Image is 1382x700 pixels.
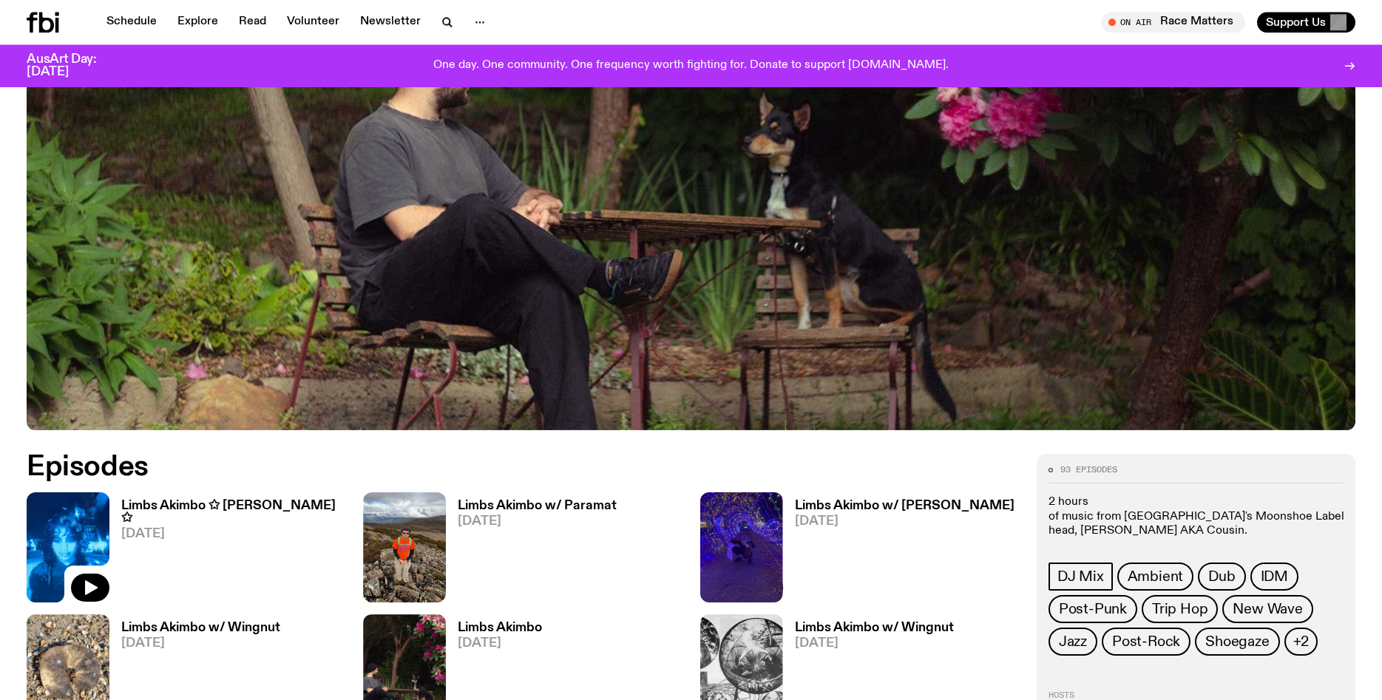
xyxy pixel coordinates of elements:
[458,637,542,650] span: [DATE]
[27,53,121,78] h3: AusArt Day: [DATE]
[1112,633,1180,650] span: Post-Rock
[121,622,280,634] h3: Limbs Akimbo w/ Wingnut
[1101,12,1245,33] button: On AirRace Matters
[1195,628,1279,656] a: Shoegaze
[783,500,1015,602] a: Limbs Akimbo w/ [PERSON_NAME][DATE]
[795,500,1015,512] h3: Limbs Akimbo w/ [PERSON_NAME]
[1284,628,1318,656] button: +2
[1205,633,1269,650] span: Shoegaze
[278,12,348,33] a: Volunteer
[1049,595,1137,623] a: Post-Punk
[1208,568,1235,585] span: Dub
[98,12,166,33] a: Schedule
[458,515,617,528] span: [DATE]
[121,500,345,525] h3: Limbs Akimbo ✩ [PERSON_NAME] ✩
[1049,495,1344,538] p: 2 hours of music from [GEOGRAPHIC_DATA]'s Moonshoe Label head, [PERSON_NAME] AKA Cousin.
[109,500,345,602] a: Limbs Akimbo ✩ [PERSON_NAME] ✩[DATE]
[1059,601,1127,617] span: Post-Punk
[1049,628,1097,656] a: Jazz
[1198,563,1245,591] a: Dub
[169,12,227,33] a: Explore
[458,622,542,634] h3: Limbs Akimbo
[795,637,954,650] span: [DATE]
[1152,601,1207,617] span: Trip Hop
[1049,563,1113,591] a: DJ Mix
[1261,568,1288,585] span: IDM
[1057,568,1104,585] span: DJ Mix
[1059,633,1087,650] span: Jazz
[795,622,954,634] h3: Limbs Akimbo w/ Wingnut
[1128,568,1184,585] span: Ambient
[1250,563,1298,591] a: IDM
[1266,16,1326,29] span: Support Us
[1102,628,1190,656] a: Post-Rock
[458,500,617,512] h3: Limbs Akimbo w/ Paramat
[1117,563,1194,591] a: Ambient
[121,637,280,650] span: [DATE]
[433,59,949,72] p: One day. One community. One frequency worth fighting for. Donate to support [DOMAIN_NAME].
[1060,466,1117,474] span: 93 episodes
[795,515,1015,528] span: [DATE]
[1293,633,1310,650] span: +2
[121,528,345,540] span: [DATE]
[27,454,907,480] h2: Episodes
[446,500,617,602] a: Limbs Akimbo w/ Paramat[DATE]
[1222,595,1312,623] a: New Wave
[1257,12,1355,33] button: Support Us
[1233,601,1302,617] span: New Wave
[230,12,275,33] a: Read
[1142,595,1218,623] a: Trip Hop
[351,12,430,33] a: Newsletter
